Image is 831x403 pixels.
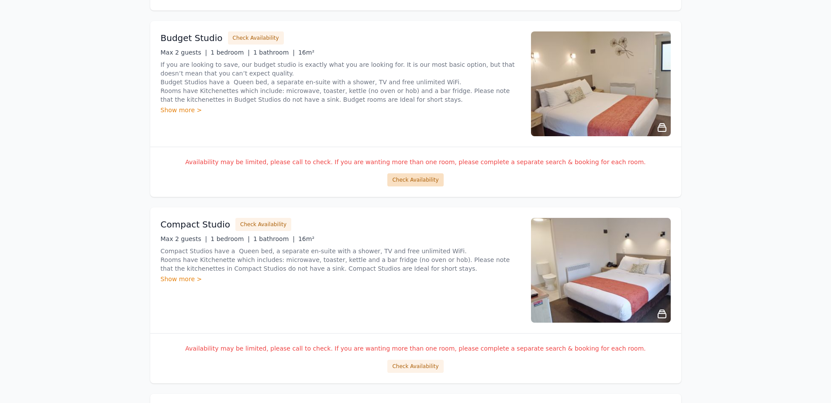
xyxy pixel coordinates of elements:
span: 1 bedroom | [210,235,250,242]
h3: Budget Studio [161,32,223,44]
p: Compact Studios have a Queen bed, a separate en-suite with a shower, TV and free unlimited WiFi. ... [161,247,521,273]
h3: Compact Studio [161,218,231,231]
p: Availability may be limited, please call to check. If you are wanting more than one room, please ... [161,344,671,353]
div: Show more > [161,275,521,283]
button: Check Availability [387,173,443,186]
span: 16m² [298,235,314,242]
p: If you are looking to save, our budget studio is exactly what you are looking for. It is our most... [161,60,521,104]
span: Max 2 guests | [161,49,207,56]
span: 1 bathroom | [253,235,295,242]
p: Availability may be limited, please call to check. If you are wanting more than one room, please ... [161,158,671,166]
button: Check Availability [387,360,443,373]
button: Check Availability [235,218,291,231]
span: 1 bedroom | [210,49,250,56]
span: 1 bathroom | [253,49,295,56]
button: Check Availability [228,31,284,45]
div: Show more > [161,106,521,114]
span: Max 2 guests | [161,235,207,242]
span: 16m² [298,49,314,56]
